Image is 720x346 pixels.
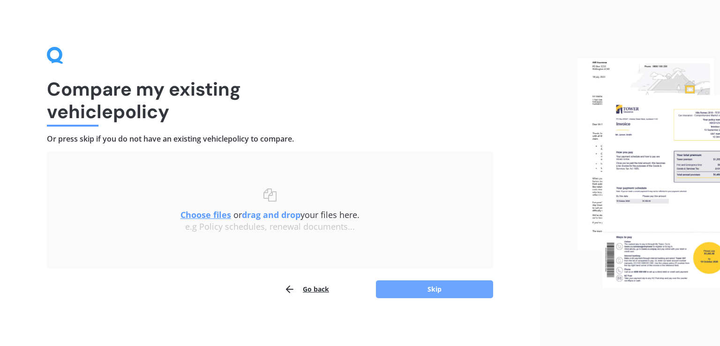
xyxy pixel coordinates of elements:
[577,58,720,288] img: files.webp
[47,134,493,144] h4: Or press skip if you do not have an existing vehicle policy to compare.
[376,280,493,298] button: Skip
[66,222,474,232] div: e.g Policy schedules, renewal documents...
[180,209,360,220] span: or your files here.
[47,78,493,123] h1: Compare my existing vehicle policy
[242,209,300,220] b: drag and drop
[180,209,231,220] u: Choose files
[284,280,329,299] button: Go back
